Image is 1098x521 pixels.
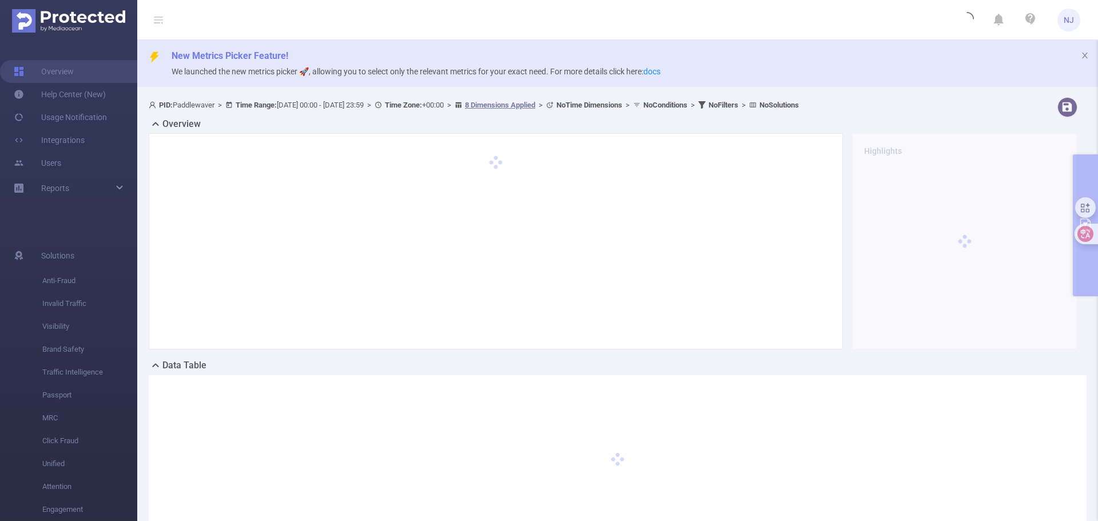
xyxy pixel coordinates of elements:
span: Click Fraud [42,429,137,452]
span: We launched the new metrics picker 🚀, allowing you to select only the relevant metrics for your e... [172,67,661,76]
a: docs [643,67,661,76]
b: No Solutions [759,101,799,109]
b: PID: [159,101,173,109]
i: icon: thunderbolt [149,51,160,63]
b: Time Zone: [385,101,422,109]
a: Overview [14,60,74,83]
span: Attention [42,475,137,498]
span: Anti-Fraud [42,269,137,292]
a: Help Center (New) [14,83,106,106]
h2: Data Table [162,359,206,372]
img: Protected Media [12,9,125,33]
i: icon: close [1081,51,1089,59]
span: Invalid Traffic [42,292,137,315]
button: icon: close [1081,49,1089,62]
i: icon: loading [960,12,974,28]
b: Time Range: [236,101,277,109]
span: > [622,101,633,109]
span: Passport [42,384,137,407]
b: No Conditions [643,101,687,109]
a: Integrations [14,129,85,152]
a: Users [14,152,61,174]
span: Visibility [42,315,137,338]
span: > [687,101,698,109]
span: Unified [42,452,137,475]
span: > [214,101,225,109]
span: NJ [1064,9,1074,31]
u: 8 Dimensions Applied [465,101,535,109]
h2: Overview [162,117,201,131]
span: > [364,101,375,109]
span: Solutions [41,244,74,267]
a: Usage Notification [14,106,107,129]
i: icon: user [149,101,159,109]
span: > [738,101,749,109]
span: Reports [41,184,69,193]
span: New Metrics Picker Feature! [172,50,288,61]
span: Traffic Intelligence [42,361,137,384]
span: Engagement [42,498,137,521]
span: MRC [42,407,137,429]
span: > [535,101,546,109]
span: Brand Safety [42,338,137,361]
b: No Time Dimensions [556,101,622,109]
span: > [444,101,455,109]
span: Paddlewaver [DATE] 00:00 - [DATE] 23:59 +00:00 [149,101,799,109]
b: No Filters [709,101,738,109]
a: Reports [41,177,69,200]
